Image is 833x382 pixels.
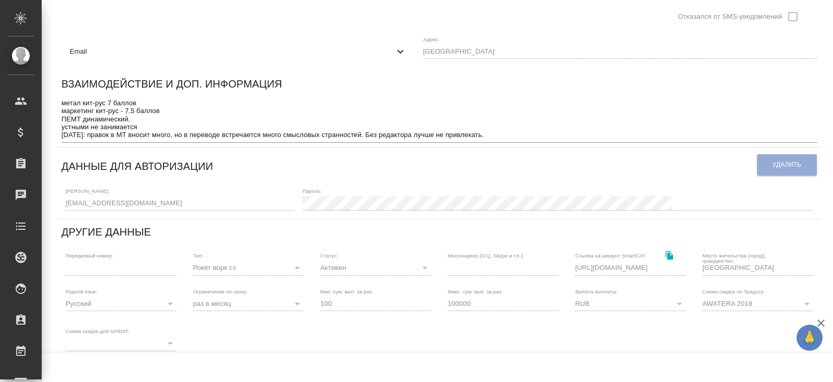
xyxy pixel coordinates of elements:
[320,253,338,258] label: Статус:
[448,289,503,294] label: Макс. сум. вып. за раз:
[61,99,817,139] textarea: метал кит-рус 7 баллов маркетинг кит-рус - 7,5 баллов ПЕМТ динамический. устными не занимается [D...
[61,158,213,175] h6: Данные для авторизации
[193,261,304,275] div: Рокет ворк сз
[448,253,524,258] label: Мессенджер (ICQ, Skype и т.п.):
[575,289,617,294] label: Валюта выплаты:
[70,46,394,57] span: Email
[423,36,439,42] label: Адрес:
[797,325,823,351] button: 🙏
[659,244,680,266] button: Скопировать ссылку
[66,188,109,193] label: [PERSON_NAME]:
[66,253,113,258] label: Порядковый номер:
[193,253,203,258] label: Тип:
[61,40,415,63] div: Email
[61,224,151,240] h6: Другие данные
[702,253,785,264] label: Место жительства (город), гражданство:
[702,289,765,294] label: Схема скидок по Традосу:
[66,297,176,311] div: Русский
[678,11,782,22] span: Отказался от SMS-уведомлений
[193,289,248,294] label: Ограничение по сроку:
[66,329,130,334] label: Схема скидок для GPEMT:
[575,253,647,258] label: Ссылка на аккаунт SmartCAT:
[702,297,813,311] div: AWATERA 2018
[320,289,373,294] label: Мин. сум. вып. за раз:
[320,261,431,275] div: Активен
[66,289,97,294] label: Родной язык:
[302,188,322,193] label: Пароль:
[193,297,304,311] div: раз в месяц
[61,76,282,92] h6: Взаимодействие и доп. информация
[575,297,686,311] div: RUB
[801,327,818,349] span: 🙏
